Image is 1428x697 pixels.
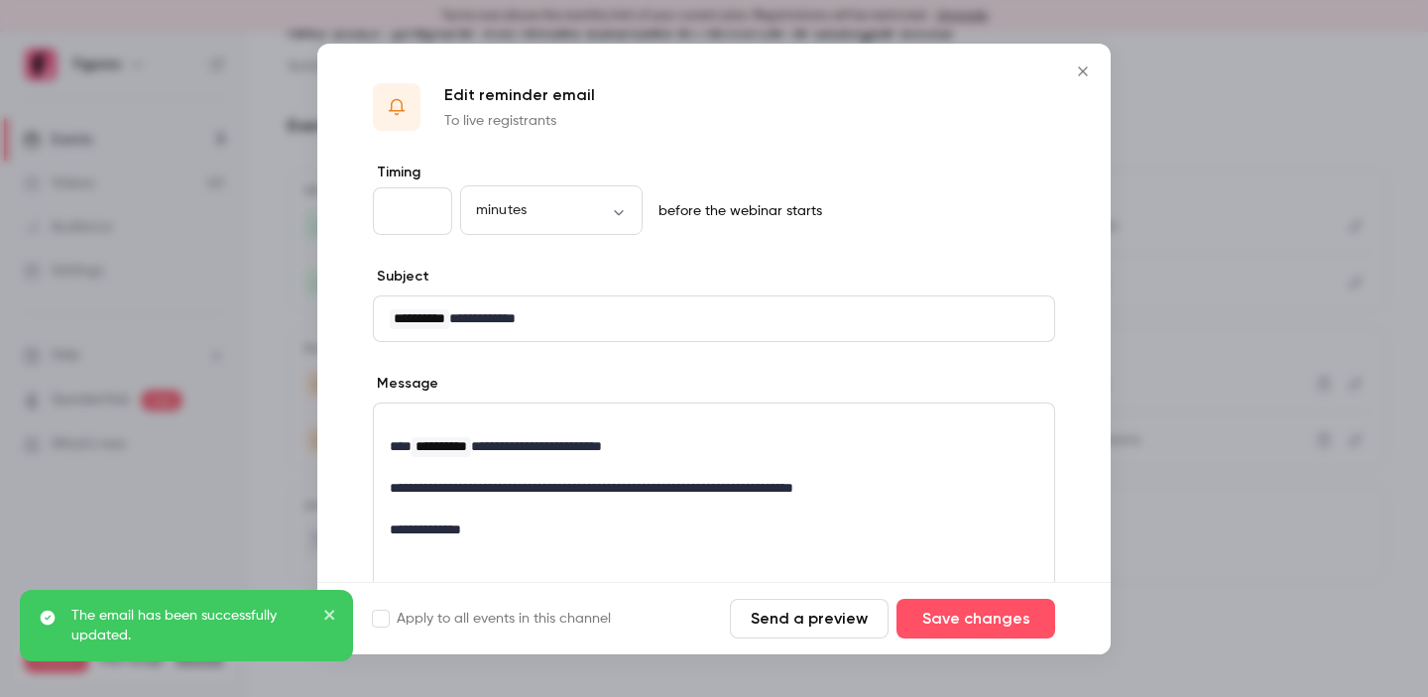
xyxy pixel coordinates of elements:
p: The email has been successfully updated. [71,606,309,645]
div: editor [374,296,1054,341]
button: Send a preview [730,599,889,639]
label: Apply to all events in this channel [373,609,611,629]
button: Save changes [896,599,1055,639]
label: Timing [373,163,1055,182]
label: Message [373,374,438,394]
button: close [323,606,337,630]
div: minutes [460,200,643,220]
label: Subject [373,267,429,287]
p: before the webinar starts [651,201,822,221]
p: Edit reminder email [444,83,595,107]
div: editor [374,404,1054,552]
p: To live registrants [444,111,595,131]
button: Close [1063,52,1103,91]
